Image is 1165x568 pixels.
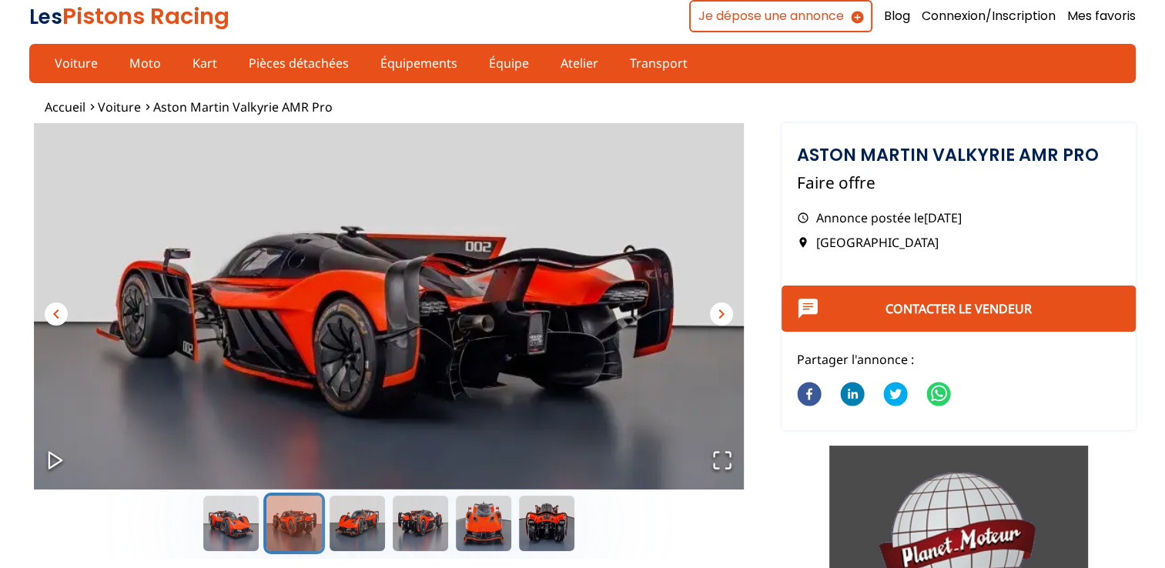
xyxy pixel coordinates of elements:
[98,99,141,115] a: Voiture
[29,493,748,554] div: Thumbnail Navigation
[239,50,359,76] a: Pièces détachées
[840,373,865,419] button: linkedin
[797,172,1120,194] p: Faire offre
[797,373,822,419] button: facebook
[797,351,1120,368] p: Partager l'annonce :
[453,493,514,554] button: Go to Slide 5
[712,305,731,323] span: chevron_right
[182,50,227,76] a: Kart
[370,50,467,76] a: Équipements
[1067,8,1136,25] a: Mes favoris
[620,50,698,76] a: Transport
[710,302,733,326] button: chevron_right
[782,286,1136,332] button: Contacter le vendeur
[797,234,1120,251] p: [GEOGRAPHIC_DATA]
[551,50,608,76] a: Atelier
[45,50,108,76] a: Voiture
[479,50,539,76] a: Équipe
[119,50,171,76] a: Moto
[696,434,748,489] button: Open Fullscreen
[29,123,748,523] img: image
[922,8,1056,25] a: Connexion/Inscription
[45,99,85,115] a: Accueil
[200,493,262,554] button: Go to Slide 1
[263,493,325,554] button: Go to Slide 2
[29,1,229,32] a: LesPistons Racing
[390,493,451,554] button: Go to Slide 4
[153,99,333,115] a: Aston Martin Valkyrie AMR Pro
[29,123,748,489] div: Go to Slide 2
[47,305,65,323] span: chevron_left
[883,373,908,419] button: twitter
[885,300,1032,317] a: Contacter le vendeur
[884,8,910,25] a: Blog
[29,434,82,489] button: Play or Pause Slideshow
[516,493,577,554] button: Go to Slide 6
[326,493,388,554] button: Go to Slide 3
[29,3,62,31] span: Les
[797,209,1120,226] p: Annonce postée le [DATE]
[45,302,68,326] button: chevron_left
[797,146,1120,163] h1: Aston Martin Valkyrie AMR Pro
[926,373,951,419] button: whatsapp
